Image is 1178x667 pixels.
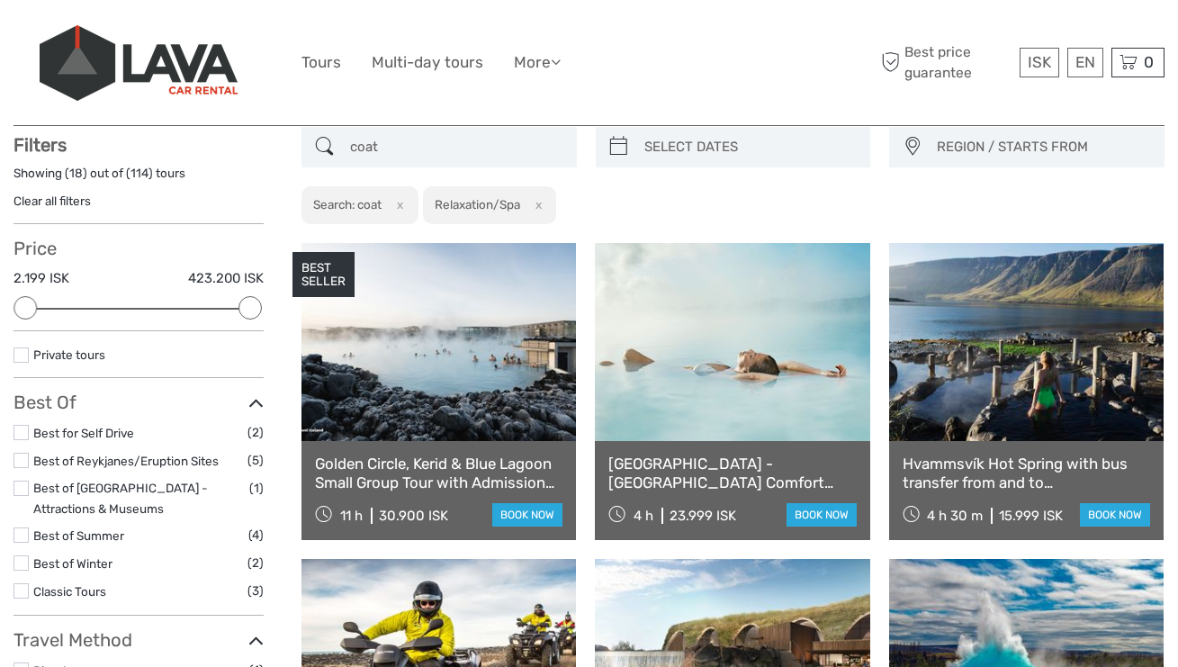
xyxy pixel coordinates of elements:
[1067,48,1103,77] div: EN
[313,197,382,212] h2: Search: coat
[929,132,1156,162] button: REGION / STARTS FROM
[247,422,264,443] span: (2)
[435,197,520,212] h2: Relaxation/Spa
[33,528,124,543] a: Best of Summer
[33,584,106,599] a: Classic Tours
[13,629,264,651] h3: Travel Method
[13,134,67,156] strong: Filters
[33,556,112,571] a: Best of Winter
[249,478,264,499] span: (1)
[877,42,1015,82] span: Best price guarantee
[340,508,363,524] span: 11 h
[634,508,653,524] span: 4 h
[247,581,264,601] span: (3)
[927,508,983,524] span: 4 h 30 m
[25,32,203,46] p: We're away right now. Please check back later!
[343,131,568,163] input: SEARCH
[999,508,1063,524] div: 15.999 ISK
[608,455,856,491] a: [GEOGRAPHIC_DATA] - [GEOGRAPHIC_DATA] Comfort including admission
[637,131,862,163] input: SELECT DATES
[13,238,264,259] h3: Price
[248,525,264,545] span: (4)
[523,195,547,214] button: x
[903,455,1150,491] a: Hvammsvík Hot Spring with bus transfer from and to [GEOGRAPHIC_DATA]
[33,454,219,468] a: Best of Reykjanes/Eruption Sites
[1080,503,1150,527] a: book now
[301,50,341,76] a: Tours
[292,252,355,297] div: BEST SELLER
[207,28,229,50] button: Open LiveChat chat widget
[13,194,91,208] a: Clear all filters
[1028,53,1051,71] span: ISK
[247,450,264,471] span: (5)
[33,347,105,362] a: Private tours
[188,269,264,288] label: 423.200 ISK
[247,553,264,573] span: (2)
[33,481,208,516] a: Best of [GEOGRAPHIC_DATA] - Attractions & Museums
[787,503,857,527] a: book now
[33,426,134,440] a: Best for Self Drive
[670,508,736,524] div: 23.999 ISK
[379,508,448,524] div: 30.900 ISK
[13,392,264,413] h3: Best Of
[372,50,483,76] a: Multi-day tours
[514,50,561,76] a: More
[40,25,238,101] img: 523-13fdf7b0-e410-4b32-8dc9-7907fc8d33f7_logo_big.jpg
[69,165,83,182] label: 18
[1141,53,1156,71] span: 0
[13,269,69,288] label: 2.199 ISK
[13,165,264,193] div: Showing ( ) out of ( ) tours
[315,455,562,491] a: Golden Circle, Kerid & Blue Lagoon Small Group Tour with Admission Ticket
[130,165,148,182] label: 114
[384,195,409,214] button: x
[492,503,562,527] a: book now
